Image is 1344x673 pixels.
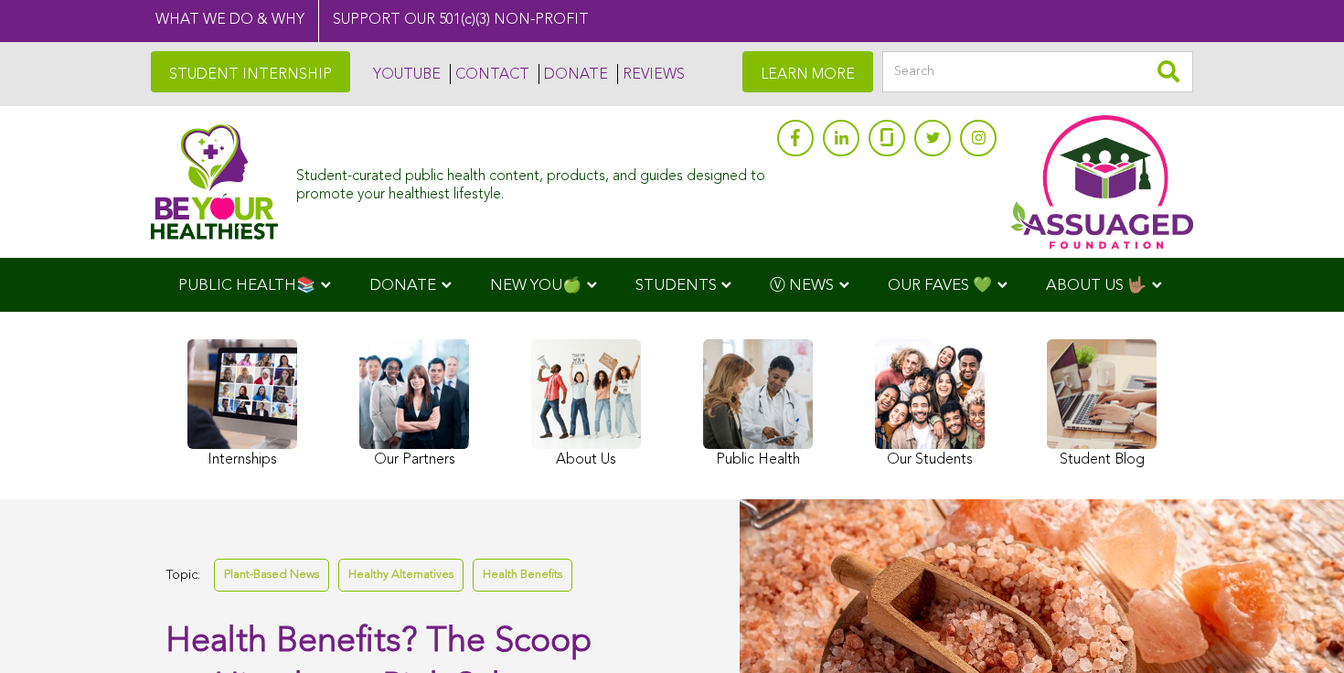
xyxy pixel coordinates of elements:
a: DONATE [539,64,608,84]
span: ABOUT US 🤟🏽 [1046,278,1147,294]
a: CONTACT [450,64,529,84]
div: Navigation Menu [151,258,1193,312]
span: STUDENTS [635,278,717,294]
input: Search [882,51,1193,92]
img: Assuaged App [1010,115,1193,249]
a: Health Benefits [473,559,572,591]
span: DONATE [369,278,436,294]
a: Plant-Based News [214,559,329,591]
img: Assuaged [151,123,278,240]
span: NEW YOU🍏 [490,278,581,294]
iframe: Chat Widget [1253,585,1344,673]
a: Healthy Alternatives [338,559,464,591]
span: Topic: [165,563,200,588]
span: Ⓥ NEWS [770,278,834,294]
img: glassdoor [880,128,893,146]
div: Student-curated public health content, products, and guides designed to promote your healthiest l... [296,159,768,203]
a: REVIEWS [617,64,685,84]
a: LEARN MORE [742,51,873,92]
span: OUR FAVES 💚 [888,278,992,294]
a: YOUTUBE [368,64,441,84]
a: STUDENT INTERNSHIP [151,51,350,92]
span: PUBLIC HEALTH📚 [178,278,315,294]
